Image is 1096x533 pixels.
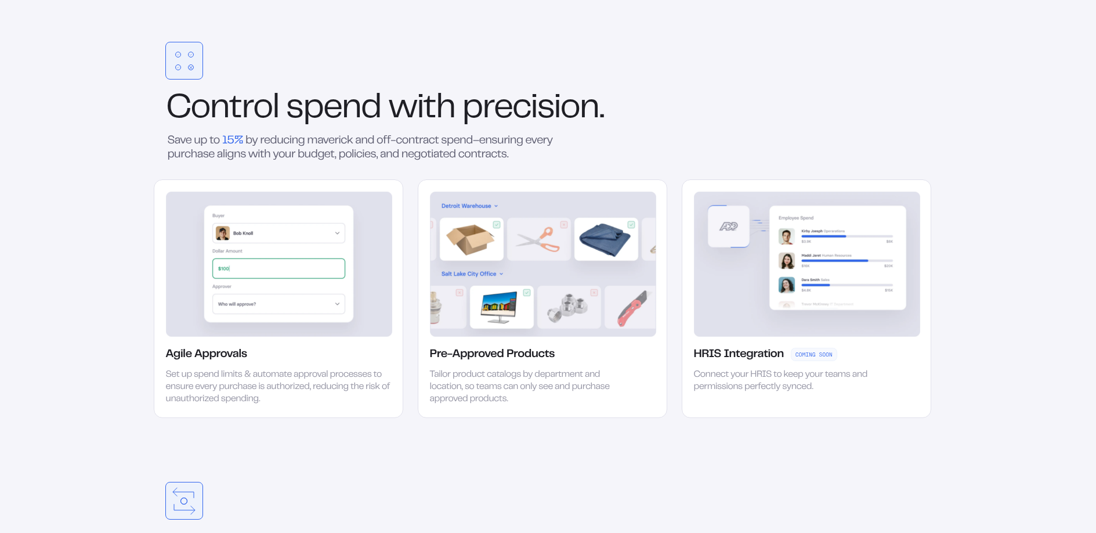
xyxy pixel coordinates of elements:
[526,136,553,146] span: every
[217,150,246,160] span: aligns
[441,136,523,146] span: spend–ensuring
[222,136,243,146] span: 15%
[791,348,837,361] div: Coming Soon
[401,150,456,160] span: negotiated
[355,136,374,146] span: and
[430,369,612,405] div: Tailor product catalogs by department and location, so teams can only see and purchase approved p...
[248,150,270,160] span: with
[458,150,509,160] span: contracts.
[694,369,871,394] div: Connect your HRIS to keep your teams and permissions perfectly synced.
[168,136,192,146] span: Save
[338,150,378,160] span: policies,
[307,136,353,146] span: maverick
[430,348,555,362] div: Pre-Approved Products
[166,369,392,405] div: Set up spend limits & automate approval processes to ensure every purchase is authorized, reducin...
[168,150,215,160] span: purchase
[377,136,439,146] span: off-contract
[166,348,247,362] div: Agile Approvals
[380,150,399,160] span: and
[298,150,336,160] span: budget,
[209,136,220,146] span: to
[245,136,258,146] span: by
[273,150,295,160] span: your
[154,93,931,125] div: Control spend with precision.
[694,348,784,362] div: HRIS Integration
[194,136,207,146] span: up
[260,136,305,146] span: reducing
